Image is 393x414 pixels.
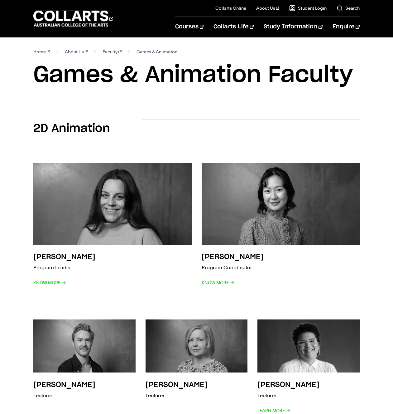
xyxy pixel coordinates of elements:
[33,263,191,272] p: Program Leader
[215,5,246,11] a: Collarts Online
[264,17,322,37] a: Study Information
[146,381,208,389] h3: [PERSON_NAME]
[33,10,113,27] div: Go to homepage
[333,17,360,37] a: Enquire
[256,5,279,11] a: About Us
[33,278,66,287] span: Know More
[33,61,360,89] h1: Games & Animation Faculty
[202,263,360,272] p: Program Coordinator
[213,17,254,37] a: Collarts Life
[289,5,327,11] a: Student Login
[65,47,88,56] a: About Us
[33,163,191,287] a: [PERSON_NAME] Program Leader Know More
[137,47,177,56] span: Games & Animation
[146,391,208,400] p: Lecturer
[202,163,360,287] a: [PERSON_NAME] Program Coordinator Know More
[103,47,122,56] a: Faculty
[202,278,234,287] span: Know More
[33,391,95,400] p: Lecturer
[33,122,110,135] h2: 2D Animation
[33,47,50,56] a: Home
[257,381,319,389] h3: [PERSON_NAME]
[175,17,204,37] a: Courses
[33,253,95,261] h2: [PERSON_NAME]
[202,253,264,261] h2: [PERSON_NAME]
[257,391,319,400] p: Lecturer
[33,381,95,389] h3: [PERSON_NAME]
[337,5,360,11] a: Search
